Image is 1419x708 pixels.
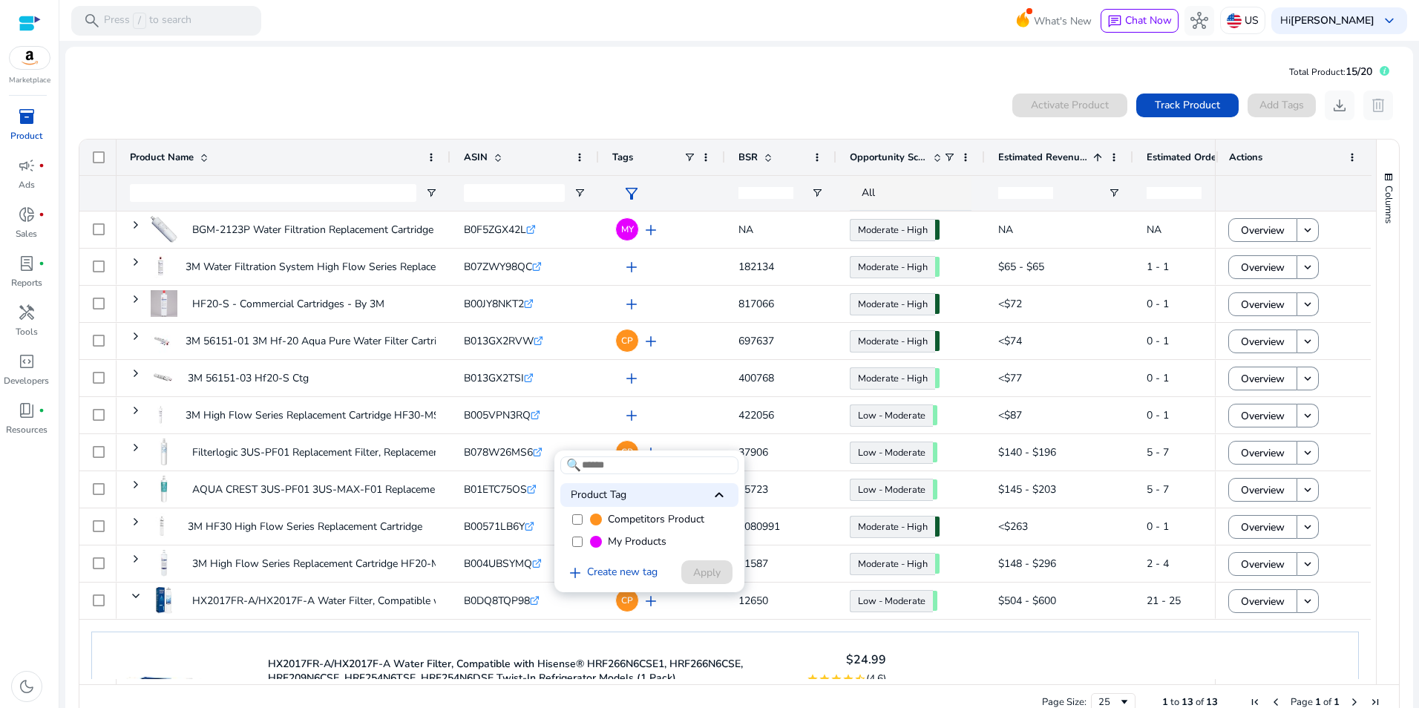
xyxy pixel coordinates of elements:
input: My Products [572,537,583,547]
span: Competitors Product [608,512,704,527]
span: add [566,564,584,582]
span: keyboard_arrow_up [710,486,728,504]
a: Create new tag [560,564,663,582]
input: Competitors Product [572,514,583,525]
span: My Products [608,534,666,549]
span: 🔍 [566,456,581,474]
div: Product Tag [560,483,738,507]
